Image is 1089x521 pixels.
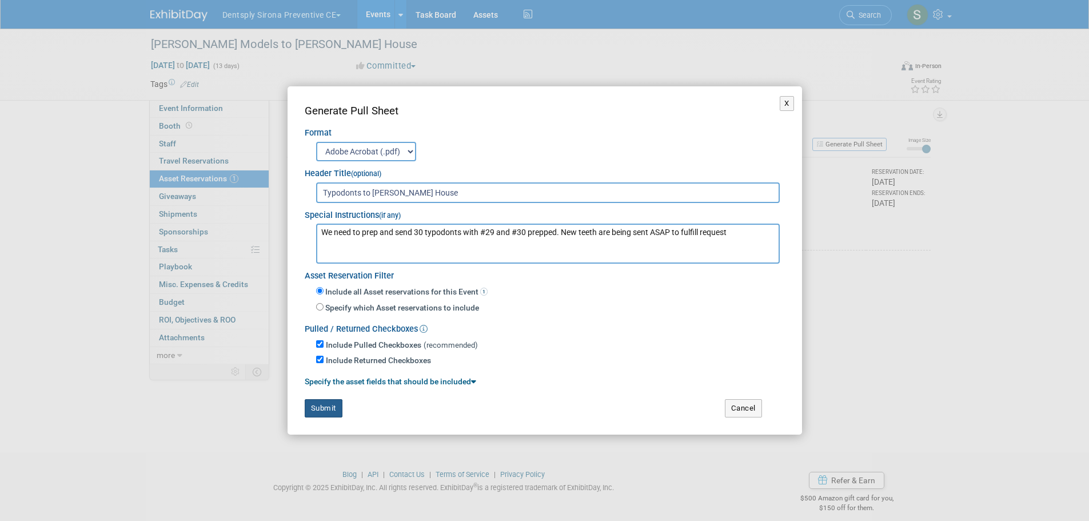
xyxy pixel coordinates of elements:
div: Format [305,119,785,140]
label: Include all Asset reservations for this Event [324,287,488,298]
small: (if any) [379,212,401,220]
label: Include Returned Checkboxes [326,355,431,367]
div: Special Instructions [305,203,785,222]
button: X [780,96,794,111]
div: Pulled / Returned Checkboxes [305,317,785,336]
span: (recommended) [424,341,478,349]
button: Cancel [725,399,762,417]
small: (optional) [351,170,381,178]
div: Generate Pull Sheet [305,104,785,119]
span: 1 [480,288,488,296]
label: Specify which Asset reservations to include [324,303,479,314]
label: Include Pulled Checkboxes [326,340,421,351]
div: Asset Reservation Filter [305,264,785,283]
a: Specify the asset fields that should be included [305,377,476,386]
div: Header Title [305,161,785,180]
button: Submit [305,399,342,417]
